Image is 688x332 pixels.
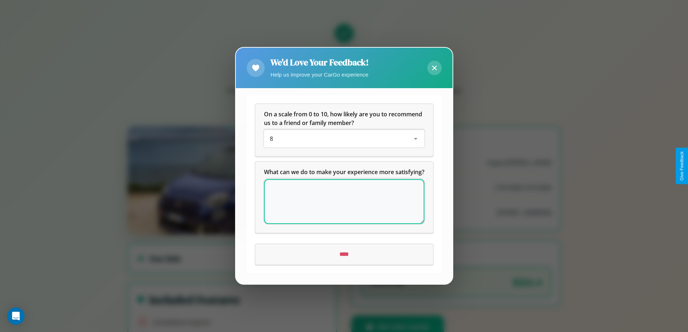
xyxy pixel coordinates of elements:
span: On a scale from 0 to 10, how likely are you to recommend us to a friend or family member? [264,111,424,127]
span: 8 [270,135,273,143]
div: Open Intercom Messenger [7,307,25,325]
h2: We'd Love Your Feedback! [271,56,369,68]
div: On a scale from 0 to 10, how likely are you to recommend us to a friend or family member? [264,130,424,148]
p: Help us improve your CarGo experience [271,70,369,79]
h5: On a scale from 0 to 10, how likely are you to recommend us to a friend or family member? [264,110,424,128]
div: On a scale from 0 to 10, how likely are you to recommend us to a friend or family member? [255,104,433,156]
div: Give Feedback [679,151,684,181]
span: What can we do to make your experience more satisfying? [264,168,424,176]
